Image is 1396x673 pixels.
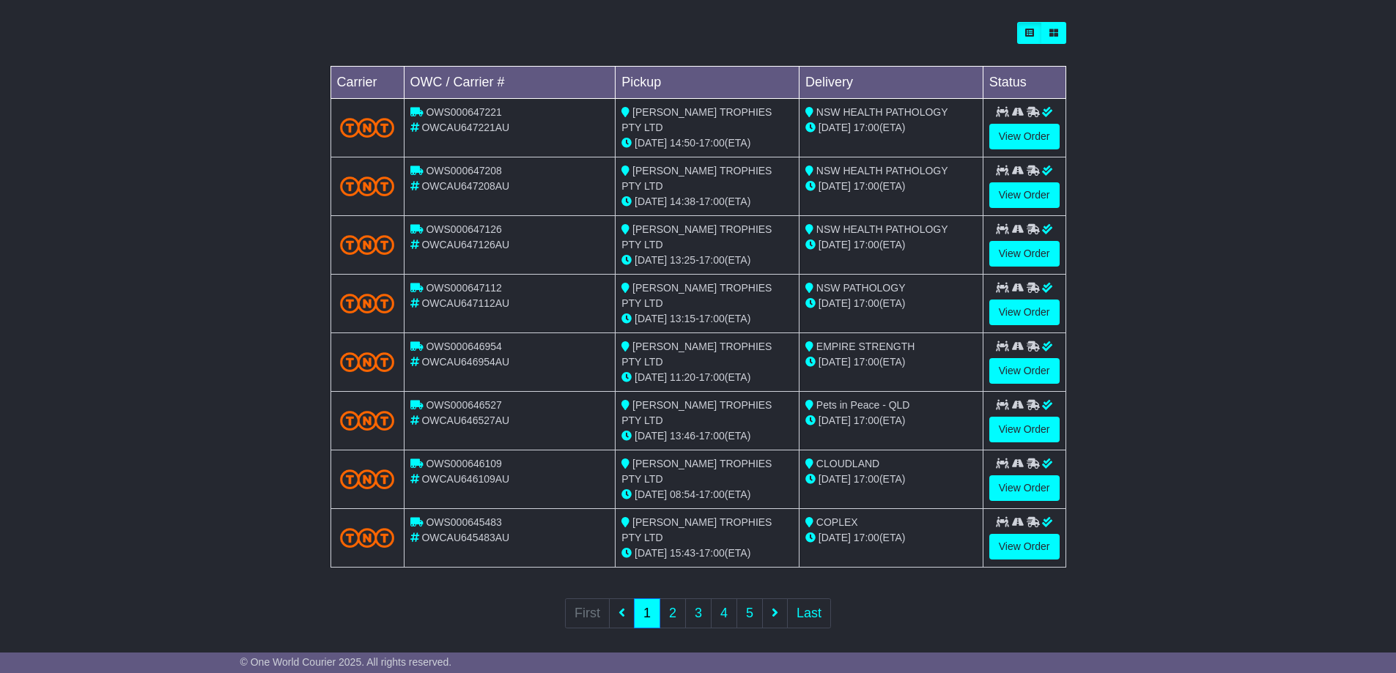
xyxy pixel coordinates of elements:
img: TNT_Domestic.png [340,118,395,138]
span: OWS000646527 [426,399,502,411]
span: [DATE] [819,180,851,192]
span: 13:46 [670,430,695,442]
span: 17:00 [854,180,879,192]
td: Carrier [330,67,404,99]
span: OWCAU647208AU [421,180,509,192]
span: NSW HEALTH PATHOLOGY [816,223,948,235]
span: 17:00 [699,488,725,500]
span: 17:00 [854,297,879,309]
span: [PERSON_NAME] TROPHIES PTY LTD [621,223,772,250]
span: 11:20 [670,371,695,383]
span: 08:54 [670,488,695,500]
a: View Order [989,475,1060,501]
span: [DATE] [635,430,667,442]
span: EMPIRE STRENGTH [816,341,915,352]
span: 14:38 [670,196,695,207]
div: (ETA) [805,237,977,253]
span: 13:15 [670,313,695,324]
span: OWCAU646109AU [421,473,509,485]
div: (ETA) [805,472,977,487]
a: 2 [660,598,686,628]
a: View Order [989,358,1060,384]
span: OWCAU647221AU [421,122,509,133]
span: [DATE] [819,356,851,368]
span: [DATE] [635,371,667,383]
div: (ETA) [805,179,977,194]
span: OWS000647126 [426,223,502,235]
span: NSW HEALTH PATHOLOGY [816,165,948,176]
td: Status [983,67,1066,99]
span: [PERSON_NAME] TROPHIES PTY LTD [621,458,772,485]
span: 17:00 [699,547,725,559]
span: [DATE] [819,532,851,543]
span: [PERSON_NAME] TROPHIES PTY LTD [621,282,772,309]
div: (ETA) [805,120,977,135]
span: 14:50 [670,137,695,149]
span: OWCAU646527AU [421,414,509,426]
div: (ETA) [805,413,977,428]
span: 13:25 [670,254,695,266]
span: Pets in Peace - QLD [816,399,910,411]
span: © One World Courier 2025. All rights reserved. [240,656,452,668]
span: 17:00 [699,254,725,266]
img: TNT_Domestic.png [340,411,395,431]
a: 3 [685,598,712,628]
div: - (ETA) [621,370,793,385]
span: [DATE] [819,473,851,485]
div: - (ETA) [621,546,793,561]
span: [DATE] [635,547,667,559]
span: 17:00 [854,239,879,250]
span: 17:00 [854,356,879,368]
span: OWS000645483 [426,516,502,528]
a: View Order [989,534,1060,559]
img: TNT_Domestic.png [340,528,395,548]
a: View Order [989,417,1060,442]
img: TNT_Domestic.png [340,294,395,313]
a: View Order [989,182,1060,208]
span: NSW PATHOLOGY [816,282,906,294]
span: NSW HEALTH PATHOLOGY [816,106,948,118]
span: 17:00 [699,137,725,149]
a: 4 [711,598,737,628]
span: [DATE] [819,414,851,426]
span: [DATE] [635,137,667,149]
span: [PERSON_NAME] TROPHIES PTY LTD [621,516,772,543]
span: 17:00 [854,414,879,426]
span: OWCAU645483AU [421,532,509,543]
span: COPLEX [816,516,858,528]
a: 5 [736,598,763,628]
span: 17:00 [699,196,725,207]
span: 15:43 [670,547,695,559]
span: 17:00 [854,473,879,485]
div: - (ETA) [621,194,793,209]
span: CLOUDLAND [816,458,879,469]
span: [DATE] [819,122,851,133]
a: 1 [634,598,660,628]
td: OWC / Carrier # [404,67,616,99]
span: OWS000647208 [426,165,502,176]
span: OWCAU647112AU [421,297,509,309]
td: Delivery [799,67,983,99]
span: OWS000646954 [426,341,502,352]
div: - (ETA) [621,311,793,327]
span: 17:00 [699,313,725,324]
span: 17:00 [699,371,725,383]
td: Pickup [616,67,799,99]
img: TNT_Domestic.png [340,176,395,196]
span: OWS000647221 [426,106,502,118]
a: View Order [989,241,1060,267]
span: OWCAU647126AU [421,239,509,250]
a: View Order [989,124,1060,149]
img: TNT_Domestic.png [340,235,395,255]
div: - (ETA) [621,135,793,151]
div: (ETA) [805,296,977,311]
div: (ETA) [805,530,977,546]
span: OWCAU646954AU [421,356,509,368]
img: TNT_Domestic.png [340,352,395,372]
img: TNT_Domestic.png [340,469,395,489]
a: View Order [989,300,1060,325]
div: (ETA) [805,354,977,370]
div: - (ETA) [621,428,793,444]
a: Last [787,598,831,628]
span: [DATE] [635,254,667,266]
